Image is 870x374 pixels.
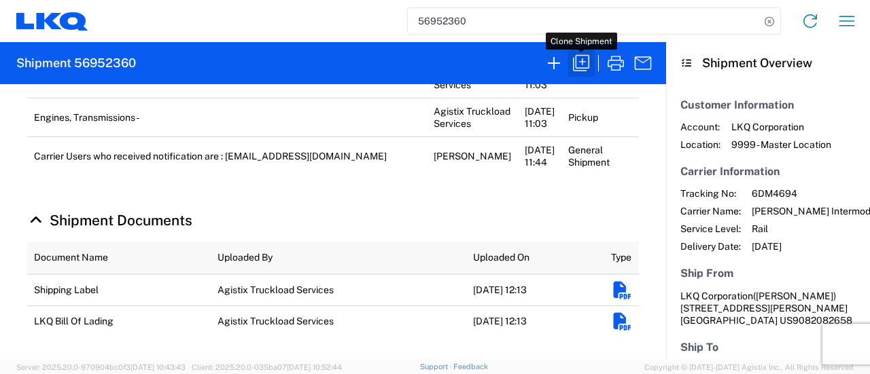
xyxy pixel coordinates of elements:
td: Agistix Truckload Services [427,98,518,136]
td: Agistix Truckload Services [211,305,466,337]
span: ([PERSON_NAME]) [753,291,836,301]
span: Copyright © [DATE]-[DATE] Agistix Inc., All Rights Reserved [644,361,854,373]
span: Service Level: [680,223,741,235]
input: Shipment, tracking or reference number [408,8,760,34]
td: [DATE] 11:44 [518,136,561,175]
td: Engines, Transmissions - [27,98,427,136]
span: Server: 2025.20.0-970904bc0f3 [16,363,186,371]
header: Shipment Overview [666,42,870,84]
span: [STREET_ADDRESS][PERSON_NAME] [680,303,848,314]
span: Carrier Name: [680,205,741,217]
a: Hide Details [27,212,192,229]
span: [DATE] 10:43:43 [130,363,186,371]
span: Delivery Date: [680,240,741,253]
table: Shipment Documents [27,242,639,337]
td: Shipping Label [27,274,211,306]
td: [DATE] 12:13 [466,274,604,306]
table: Shipment Notes [27,20,639,175]
h5: Carrier Information [680,165,856,178]
span: 9999 - Master Location [731,138,831,151]
span: 9082082658 [793,315,852,326]
span: Client: 2025.20.0-035ba07 [192,363,342,371]
span: LKQ Corporation [731,121,831,133]
span: Account: [680,121,720,133]
a: Feedback [453,362,488,371]
address: [GEOGRAPHIC_DATA] US [680,290,856,326]
h5: Customer Information [680,98,856,111]
h5: Ship To [680,341,856,354]
td: General Shipment [561,136,639,175]
th: Type [604,242,639,274]
span: Tracking No: [680,187,741,200]
th: Document Name [27,242,211,274]
span: [DATE] 10:52:44 [287,363,342,371]
td: Agistix Truckload Services [211,274,466,306]
td: LKQ Bill Of Lading [27,305,211,337]
span: LKQ Corporation [680,291,753,301]
h2: Shipment 56952360 [16,55,136,71]
a: Support [420,362,454,371]
td: [DATE] 12:13 [466,305,604,337]
span: Location: [680,138,720,151]
h5: Ship From [680,267,856,280]
th: Uploaded On [466,242,604,274]
td: [PERSON_NAME] [427,136,518,175]
td: Pickup [561,98,639,136]
em: Download [611,282,632,299]
td: Carrier Users who received notification are : [EMAIL_ADDRESS][DOMAIN_NAME] [27,136,427,175]
td: [DATE] 11:03 [518,98,561,136]
em: Download [611,313,632,330]
th: Uploaded By [211,242,466,274]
